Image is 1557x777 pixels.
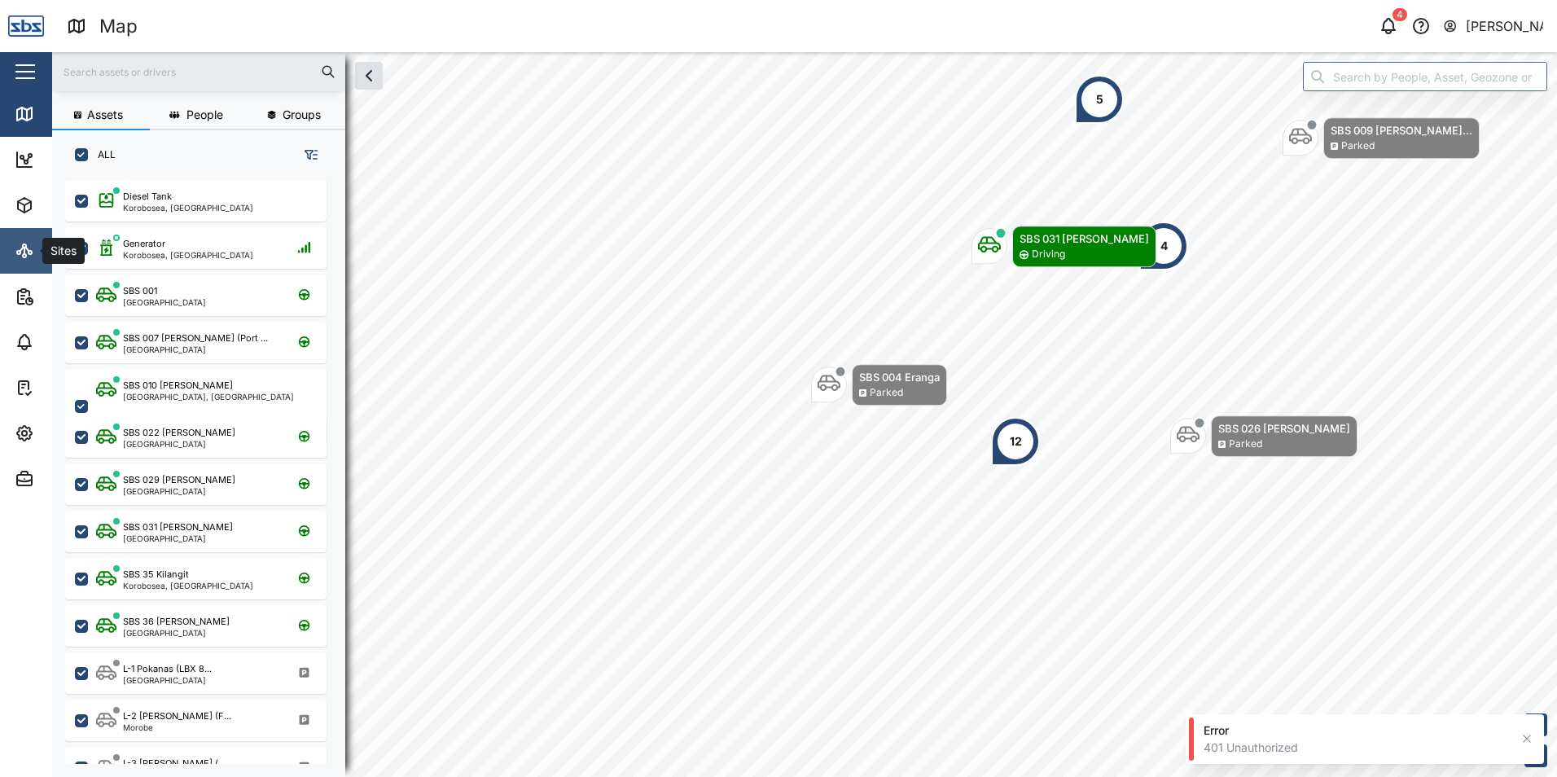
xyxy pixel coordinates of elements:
div: Admin [42,470,90,488]
div: Map marker [1139,222,1188,270]
div: SBS 026 [PERSON_NAME] [1218,420,1350,437]
div: [GEOGRAPHIC_DATA] [123,345,268,353]
div: 12 [1010,432,1022,450]
input: Search assets or drivers [62,59,336,84]
div: SBS 031 [PERSON_NAME] [1020,230,1149,247]
div: Parked [870,385,903,401]
div: SBS 35 Kilangit [123,568,189,582]
div: 5 [1096,90,1103,108]
canvas: Map [52,52,1557,777]
div: Sites [42,242,81,260]
div: SBS 029 [PERSON_NAME] [123,473,235,487]
div: Error [1204,722,1510,739]
div: 4 [1393,8,1407,21]
div: Alarms [42,333,93,351]
div: Map marker [811,364,947,406]
label: ALL [88,148,116,161]
div: SBS 010 [PERSON_NAME] [123,379,233,393]
div: [GEOGRAPHIC_DATA], [GEOGRAPHIC_DATA] [123,393,294,401]
div: Assets [42,196,93,214]
div: [GEOGRAPHIC_DATA] [123,629,230,637]
div: [GEOGRAPHIC_DATA] [123,676,212,684]
div: Map [99,12,138,41]
div: Map [42,105,79,123]
span: People [186,109,223,121]
div: 401 Unauthorized [1204,740,1510,756]
input: Search by People, Asset, Geozone or Place [1303,62,1547,91]
div: Map marker [971,226,1156,267]
div: Korobosea, [GEOGRAPHIC_DATA] [123,251,253,259]
div: Reports [42,288,98,305]
div: Morobe [123,723,231,731]
div: SBS 36 [PERSON_NAME] [123,615,230,629]
div: Map marker [1283,117,1480,159]
div: L-1 Pokanas (LBX 8... [123,662,212,676]
div: grid [65,174,344,764]
div: [PERSON_NAME] [1466,16,1544,37]
div: Tasks [42,379,87,397]
div: Driving [1032,247,1065,262]
div: Korobosea, [GEOGRAPHIC_DATA] [123,204,253,212]
div: Korobosea, [GEOGRAPHIC_DATA] [123,582,253,590]
span: Assets [87,109,123,121]
div: Parked [1341,138,1375,154]
div: L-2 [PERSON_NAME] (F... [123,709,231,723]
span: Groups [283,109,321,121]
div: L-3 [PERSON_NAME] (... [123,757,226,770]
img: Main Logo [8,8,44,44]
div: Map marker [1170,415,1357,457]
div: SBS 007 [PERSON_NAME] (Port ... [123,331,268,345]
div: [GEOGRAPHIC_DATA] [123,298,206,306]
div: [GEOGRAPHIC_DATA] [123,534,233,542]
div: SBS 031 [PERSON_NAME] [123,520,233,534]
div: [GEOGRAPHIC_DATA] [123,440,235,448]
div: SBS 004 Eranga [859,369,940,385]
div: Settings [42,424,100,442]
div: SBS 009 [PERSON_NAME]... [1331,122,1472,138]
div: Generator [123,237,165,251]
div: 4 [1160,237,1168,255]
div: SBS 022 [PERSON_NAME] [123,426,235,440]
div: Map marker [1075,75,1124,124]
div: SBS 001 [123,284,157,298]
div: Dashboard [42,151,116,169]
div: [GEOGRAPHIC_DATA] [123,487,235,495]
div: Diesel Tank [123,190,172,204]
div: Map marker [991,417,1040,466]
button: [PERSON_NAME] [1442,15,1544,37]
div: Parked [1229,437,1262,452]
